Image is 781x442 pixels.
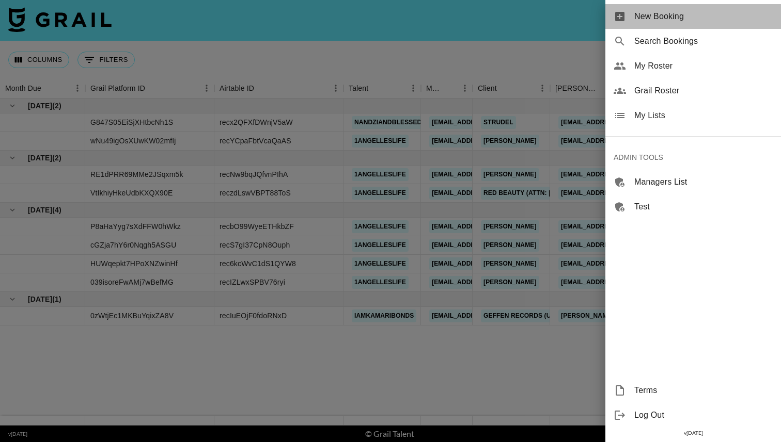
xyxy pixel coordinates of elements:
[605,145,781,170] div: ADMIN TOOLS
[605,78,781,103] div: Grail Roster
[605,194,781,219] div: Test
[634,176,773,188] span: Managers List
[634,384,773,397] span: Terms
[605,54,781,78] div: My Roster
[605,4,781,29] div: New Booking
[605,378,781,403] div: Terms
[634,60,773,72] span: My Roster
[605,428,781,438] div: v [DATE]
[634,85,773,97] span: Grail Roster
[634,409,773,421] span: Log Out
[634,10,773,23] span: New Booking
[634,35,773,47] span: Search Bookings
[634,109,773,122] span: My Lists
[605,170,781,194] div: Managers List
[605,403,781,428] div: Log Out
[605,103,781,128] div: My Lists
[634,201,773,213] span: Test
[605,29,781,54] div: Search Bookings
